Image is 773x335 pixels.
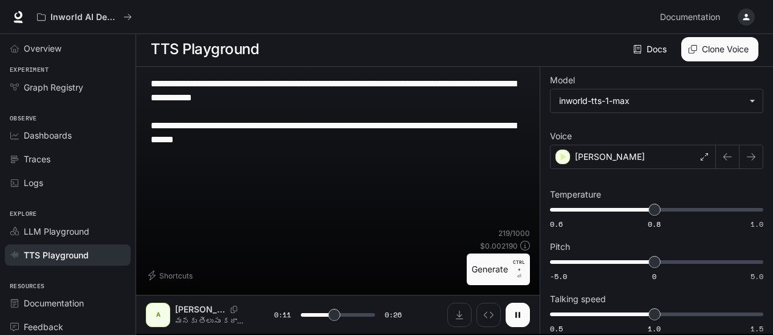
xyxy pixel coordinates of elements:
a: Overview [5,38,131,59]
button: GenerateCTRL +⏎ [467,254,530,285]
button: Shortcuts [146,266,198,285]
p: Talking speed [550,295,606,303]
p: Temperature [550,190,601,199]
span: LLM Playground [24,225,89,238]
p: ⏎ [513,258,525,280]
p: Model [550,76,575,85]
a: Traces [5,148,131,170]
span: Logs [24,176,43,189]
a: Documentation [5,292,131,314]
p: [PERSON_NAME] [175,303,225,316]
span: Overview [24,42,61,55]
button: Download audio [447,303,472,327]
a: Docs [631,37,672,61]
span: 0 [652,271,656,281]
p: [PERSON_NAME] [575,151,645,163]
span: 1.5 [751,323,763,334]
span: Graph Registry [24,81,83,94]
p: CTRL + [513,258,525,273]
a: Dashboards [5,125,131,146]
p: Pitch [550,243,570,251]
button: Clone Voice [681,37,758,61]
div: inworld-tts-1-max [559,95,743,107]
a: Documentation [655,5,729,29]
span: -5.0 [550,271,567,281]
span: Feedback [24,320,63,333]
span: 5.0 [751,271,763,281]
a: Graph Registry [5,77,131,98]
span: Documentation [660,10,720,25]
span: Traces [24,153,50,165]
span: 1.0 [751,219,763,229]
button: Copy Voice ID [225,306,242,313]
span: Dashboards [24,129,72,142]
p: Voice [550,132,572,140]
span: TTS Playground [24,249,89,261]
p: Inworld AI Demos [50,12,119,22]
span: 0.6 [550,219,563,229]
span: 0:26 [385,309,402,321]
span: 0.5 [550,323,563,334]
p: మనకు తెలుసు కదా… ప్రపంచంలో 7 ఖండాలు ఉన్నాయని. కానీ ఒకసారి ఆలోచించండి… ఎప్పుడో ఒకప్పుడు 8వ ఖండం ఉం... [175,316,245,326]
h1: TTS Playground [151,37,259,61]
span: 0.8 [648,219,661,229]
a: Logs [5,172,131,193]
span: Documentation [24,297,84,309]
a: TTS Playground [5,244,131,266]
div: inworld-tts-1-max [551,89,763,112]
span: 1.0 [648,323,661,334]
button: All workspaces [32,5,137,29]
span: 0:11 [274,309,291,321]
a: LLM Playground [5,221,131,242]
button: Inspect [476,303,501,327]
div: A [148,305,168,325]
